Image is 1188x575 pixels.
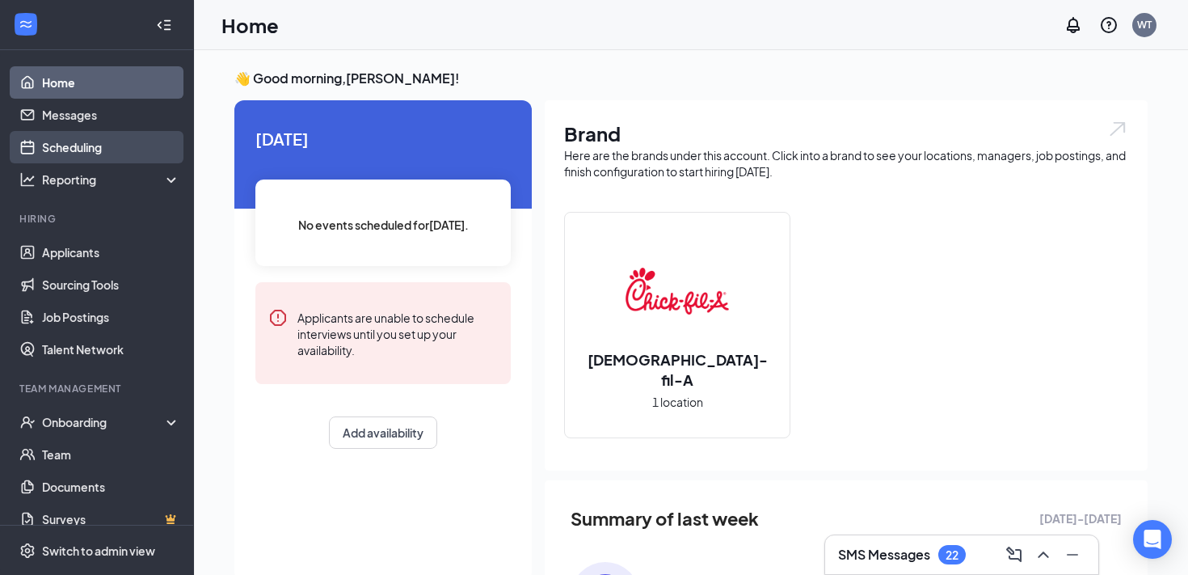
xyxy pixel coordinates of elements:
a: Scheduling [42,131,180,163]
img: Chick-fil-A [626,239,729,343]
span: [DATE] [255,126,511,151]
a: Talent Network [42,333,180,366]
span: Summary of last week [571,505,759,533]
button: Add availability [329,416,437,449]
div: Reporting [42,171,181,188]
div: WT [1137,18,1152,32]
div: Switch to admin view [42,543,155,559]
div: Team Management [19,382,177,395]
div: Applicants are unable to schedule interviews until you set up your availability. [297,308,498,358]
a: SurveysCrown [42,503,180,535]
svg: Analysis [19,171,36,188]
svg: QuestionInfo [1099,15,1118,35]
svg: Collapse [156,17,172,33]
div: Open Intercom Messenger [1133,520,1172,559]
svg: Notifications [1064,15,1083,35]
svg: UserCheck [19,414,36,430]
div: 22 [946,548,958,562]
span: [DATE] - [DATE] [1039,509,1122,527]
h3: 👋 Good morning, [PERSON_NAME] ! [234,70,1148,87]
button: ChevronUp [1030,542,1056,568]
a: Applicants [42,236,180,268]
a: Team [42,438,180,471]
a: Messages [42,99,180,131]
svg: Settings [19,543,36,559]
span: No events scheduled for [DATE] . [298,216,469,234]
svg: ChevronUp [1034,545,1053,564]
h1: Home [221,11,279,39]
svg: ComposeMessage [1005,545,1024,564]
h2: [DEMOGRAPHIC_DATA]-fil-A [565,349,790,390]
span: 1 location [652,393,703,411]
a: Documents [42,471,180,503]
a: Job Postings [42,301,180,333]
svg: Error [268,308,288,328]
svg: WorkstreamLogo [18,16,34,32]
button: ComposeMessage [1001,542,1027,568]
h3: SMS Messages [838,546,930,564]
img: open.6027fd2a22e1237b5b06.svg [1107,120,1128,138]
svg: Minimize [1063,545,1082,564]
h1: Brand [564,120,1128,147]
div: Hiring [19,212,177,226]
div: Here are the brands under this account. Click into a brand to see your locations, managers, job p... [564,147,1128,180]
a: Home [42,66,180,99]
a: Sourcing Tools [42,268,180,301]
div: Onboarding [42,414,166,430]
button: Minimize [1060,542,1085,568]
